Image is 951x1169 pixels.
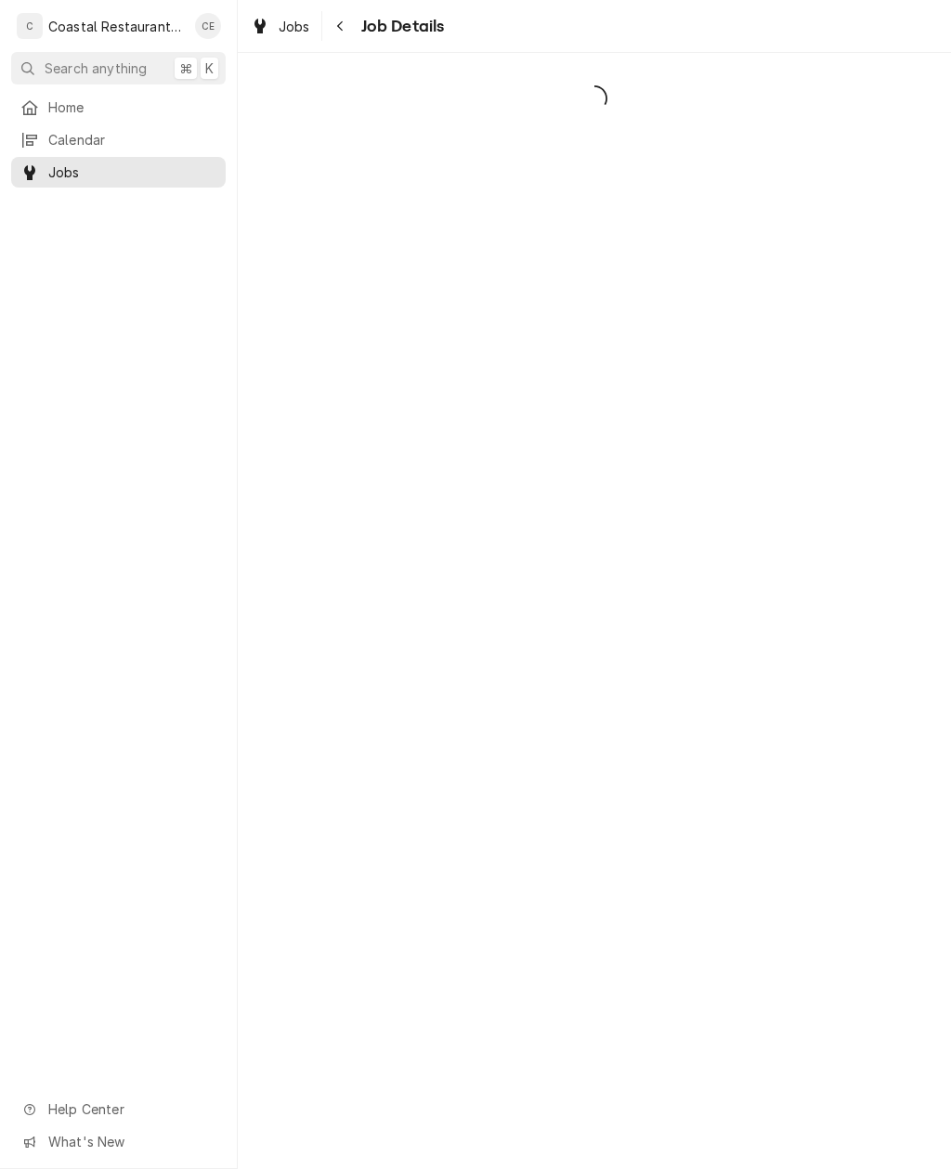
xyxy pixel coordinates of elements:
[48,1132,215,1151] span: What's New
[48,97,216,117] span: Home
[11,52,226,84] button: Search anything⌘K
[279,17,310,36] span: Jobs
[48,17,185,36] div: Coastal Restaurant Repair
[205,58,214,78] span: K
[11,1126,226,1157] a: Go to What's New
[45,58,147,78] span: Search anything
[11,92,226,123] a: Home
[48,162,216,182] span: Jobs
[179,58,192,78] span: ⌘
[195,13,221,39] div: Carlos Espin's Avatar
[243,11,318,42] a: Jobs
[11,157,226,188] a: Jobs
[326,11,356,41] button: Navigate back
[17,13,43,39] div: C
[48,130,216,149] span: Calendar
[195,13,221,39] div: CE
[48,1099,215,1119] span: Help Center
[11,124,226,155] a: Calendar
[356,14,445,39] span: Job Details
[238,79,951,118] span: Loading...
[11,1094,226,1124] a: Go to Help Center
